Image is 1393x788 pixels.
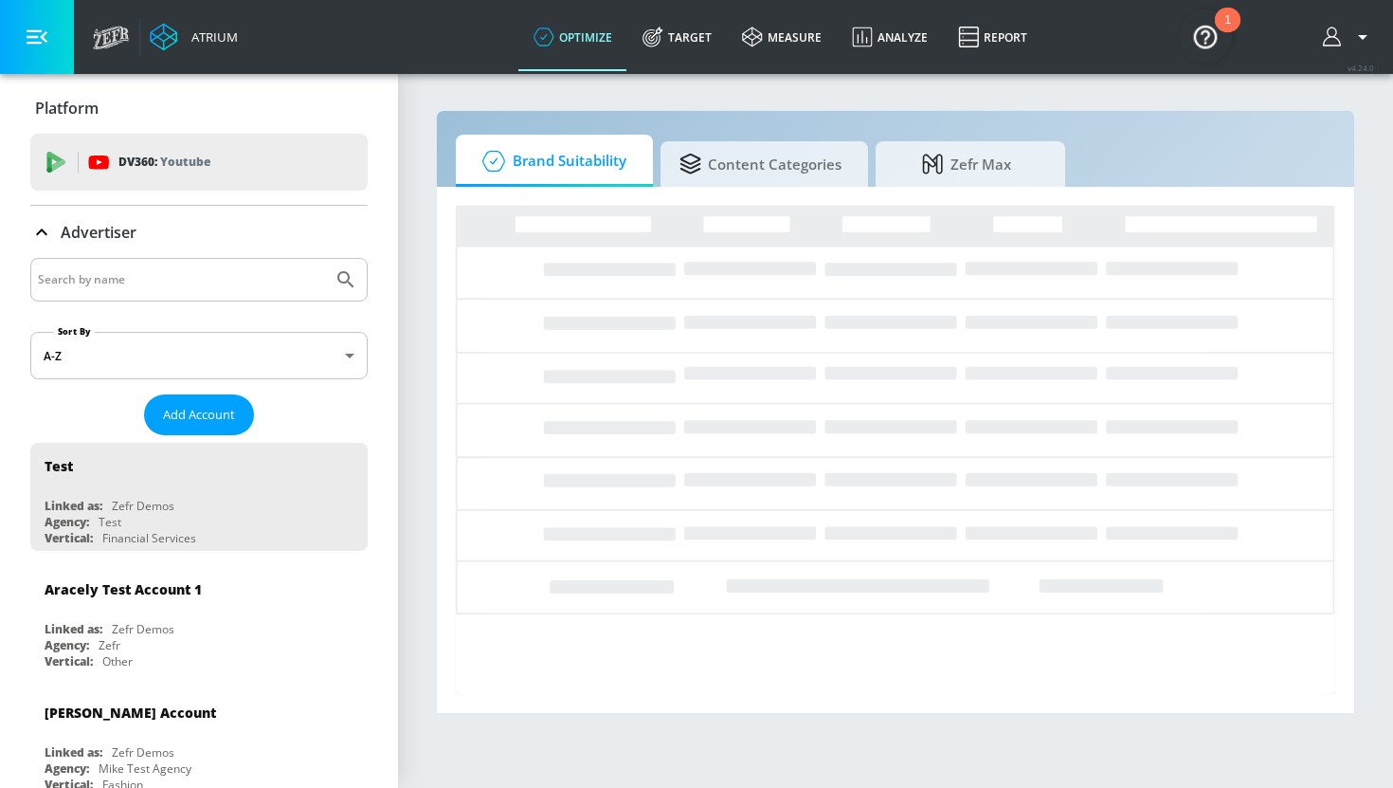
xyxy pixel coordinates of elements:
[102,530,196,546] div: Financial Services
[45,761,89,777] div: Agency:
[45,704,216,722] div: [PERSON_NAME] Account
[30,134,368,191] div: DV360: Youtube
[679,141,841,187] span: Content Categories
[837,3,943,71] a: Analyze
[1224,20,1231,45] div: 1
[45,653,93,669] div: Vertical:
[30,443,368,551] div: TestLinked as:Zefr DemosAgency:TestVertical:Financial Services
[943,3,1042,71] a: Report
[45,580,202,598] div: Aracely Test Account 1
[144,394,254,435] button: Add Account
[30,206,368,259] div: Advertiser
[184,28,238,46] div: Atrium
[112,498,174,514] div: Zefr Demos
[627,3,727,71] a: Target
[30,332,368,379] div: A-Z
[102,653,133,669] div: Other
[475,138,626,184] span: Brand Suitability
[45,744,102,761] div: Linked as:
[45,637,89,653] div: Agency:
[45,530,93,546] div: Vertical:
[163,404,235,426] span: Add Account
[727,3,837,71] a: measure
[30,566,368,674] div: Aracely Test Account 1Linked as:Zefr DemosAgency:ZefrVertical:Other
[61,222,136,243] p: Advertiser
[99,761,191,777] div: Mike Test Agency
[99,514,121,530] div: Test
[150,23,238,51] a: Atrium
[45,498,102,514] div: Linked as:
[35,98,99,119] p: Platform
[895,141,1039,187] span: Zefr Max
[518,3,627,71] a: optimize
[45,621,102,637] div: Linked as:
[118,152,210,173] p: DV360:
[160,152,210,172] p: Youtube
[38,267,325,292] input: Search by name
[99,637,120,653] div: Zefr
[54,325,95,338] label: Sort By
[45,457,73,475] div: Test
[45,514,89,530] div: Agency:
[112,744,174,761] div: Zefr Demos
[1179,9,1232,63] button: Open Resource Center, 1 new notification
[112,621,174,637] div: Zefr Demos
[30,82,368,135] div: Platform
[1348,63,1374,73] span: v 4.24.0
